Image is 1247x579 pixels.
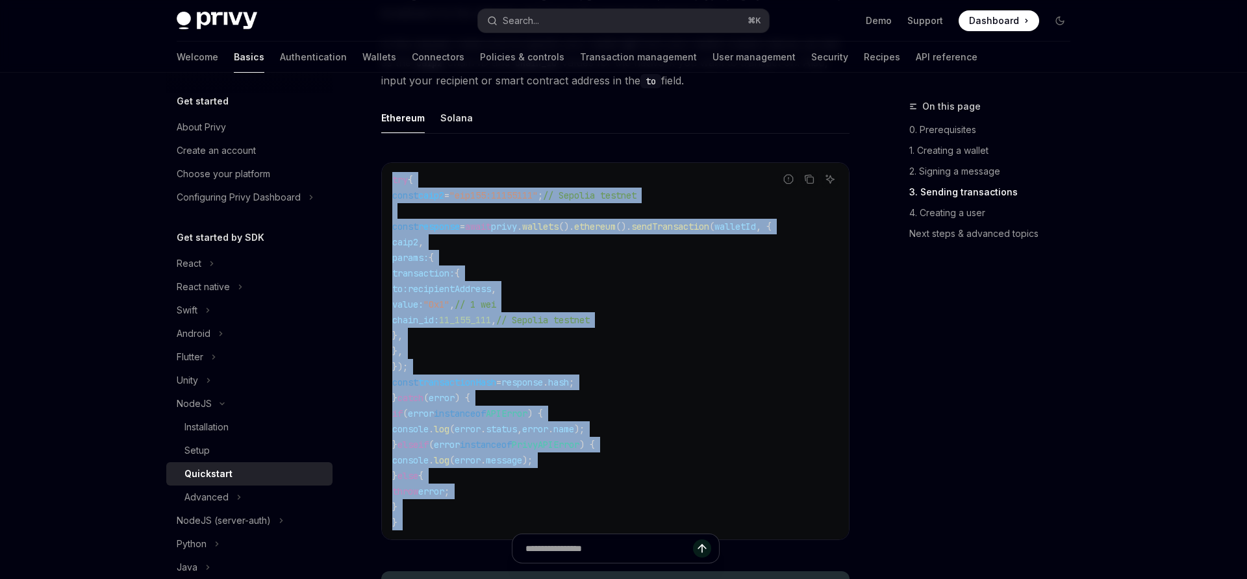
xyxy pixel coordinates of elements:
span: "eip155:11155111" [449,190,538,201]
h5: Get started by SDK [177,230,264,245]
a: Authentication [280,42,347,73]
span: hash [548,376,569,388]
div: NodeJS [177,396,212,412]
span: APIError [486,408,527,419]
span: On this page [922,99,981,114]
div: React [177,256,201,271]
a: Next steps & advanced topics [909,223,1081,244]
span: ( [423,392,429,404]
button: Toggle dark mode [1050,10,1070,31]
span: ) { [579,439,595,450]
a: Setup [166,439,333,462]
span: }, [392,330,403,341]
div: Ethereum [381,103,425,133]
span: transaction: [392,267,455,279]
span: } [392,439,397,450]
span: wallets [522,221,559,232]
button: Toggle Python section [166,532,333,556]
a: Security [811,42,848,73]
span: status [486,423,517,435]
input: Ask a question... [525,534,693,563]
code: to [640,74,661,88]
div: Android [177,326,210,341]
span: try [392,174,408,186]
span: catch [397,392,423,404]
a: 3. Sending transactions [909,182,1081,203]
span: ); [522,454,533,466]
span: , [517,423,522,435]
button: Toggle Unity section [166,369,333,392]
div: Configuring Privy Dashboard [177,190,301,205]
span: // Sepolia testnet [543,190,636,201]
span: error [434,439,460,450]
div: Java [177,560,197,575]
a: Create an account [166,139,333,162]
span: { [408,174,413,186]
a: Choose your platform [166,162,333,186]
span: error [455,454,481,466]
span: ( [709,221,714,232]
a: API reference [916,42,977,73]
span: value: [392,299,423,310]
div: NodeJS (server-auth) [177,513,271,528]
button: Open search [478,9,769,32]
span: 11_155_111 [439,314,491,326]
button: Toggle Flutter section [166,345,333,369]
div: Advanced [184,489,229,505]
span: if [392,408,403,419]
span: ); [574,423,585,435]
span: , [491,283,496,295]
span: error [418,486,444,497]
span: { [455,267,460,279]
span: error [522,423,548,435]
span: } [392,392,397,404]
span: ; [538,190,543,201]
a: Policies & controls [480,42,564,73]
button: Copy the contents from the code block [801,171,818,188]
div: About Privy [177,119,226,135]
span: instanceof [460,439,512,450]
span: ( [449,454,455,466]
div: Python [177,536,207,552]
div: Setup [184,443,210,458]
span: . [517,221,522,232]
span: , [491,314,496,326]
div: Installation [184,419,229,435]
span: else [397,439,418,450]
a: 1. Creating a wallet [909,140,1081,161]
span: } [392,517,397,528]
span: }); [392,361,408,373]
button: Toggle Configuring Privy Dashboard section [166,186,333,209]
div: Unity [177,373,198,388]
span: }, [392,345,403,357]
span: const [392,376,418,388]
a: About Privy [166,116,333,139]
span: . [548,423,553,435]
span: , [449,299,455,310]
span: = [444,190,449,201]
a: 4. Creating a user [909,203,1081,223]
span: const [392,190,418,201]
span: = [460,221,465,232]
a: Connectors [412,42,464,73]
span: Dashboard [969,14,1019,27]
span: ethereum [574,221,616,232]
span: log [434,454,449,466]
span: // 1 wei [455,299,496,310]
div: React native [177,279,230,295]
span: ⌘ K [748,16,761,26]
button: Toggle Java section [166,556,333,579]
span: throw [392,486,418,497]
div: Flutter [177,349,203,365]
button: Send message [693,539,711,558]
span: ( [403,408,408,419]
span: error [408,408,434,419]
div: Solana [440,103,473,133]
span: name [553,423,574,435]
a: Transaction management [580,42,697,73]
button: Toggle NodeJS (server-auth) section [166,509,333,532]
span: message [486,454,522,466]
span: response [501,376,543,388]
span: log [434,423,449,435]
span: , [418,236,423,248]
